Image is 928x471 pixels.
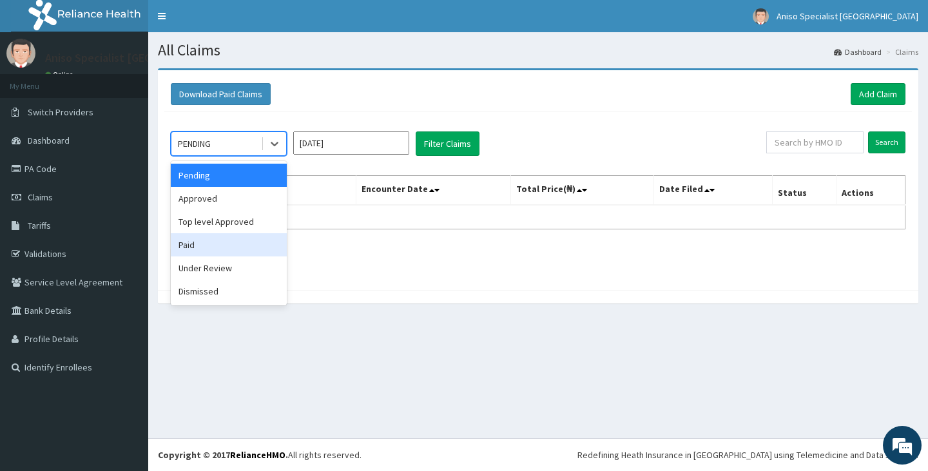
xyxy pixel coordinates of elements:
[171,187,287,210] div: Approved
[772,176,836,206] th: Status
[171,83,271,105] button: Download Paid Claims
[777,10,918,22] span: Aniso Specialist [GEOGRAPHIC_DATA]
[836,176,905,206] th: Actions
[6,39,35,68] img: User Image
[356,176,510,206] th: Encounter Date
[171,280,287,303] div: Dismissed
[510,176,653,206] th: Total Price(₦)
[766,131,864,153] input: Search by HMO ID
[158,449,288,461] strong: Copyright © 2017 .
[851,83,905,105] a: Add Claim
[416,131,479,156] button: Filter Claims
[45,52,233,64] p: Aniso Specialist [GEOGRAPHIC_DATA]
[158,42,918,59] h1: All Claims
[171,210,287,233] div: Top level Approved
[753,8,769,24] img: User Image
[171,164,287,187] div: Pending
[883,46,918,57] li: Claims
[28,191,53,203] span: Claims
[28,135,70,146] span: Dashboard
[28,220,51,231] span: Tariffs
[171,256,287,280] div: Under Review
[653,176,772,206] th: Date Filed
[834,46,882,57] a: Dashboard
[45,70,76,79] a: Online
[178,137,211,150] div: PENDING
[171,233,287,256] div: Paid
[577,448,918,461] div: Redefining Heath Insurance in [GEOGRAPHIC_DATA] using Telemedicine and Data Science!
[293,131,409,155] input: Select Month and Year
[28,106,93,118] span: Switch Providers
[148,438,928,471] footer: All rights reserved.
[868,131,905,153] input: Search
[230,449,285,461] a: RelianceHMO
